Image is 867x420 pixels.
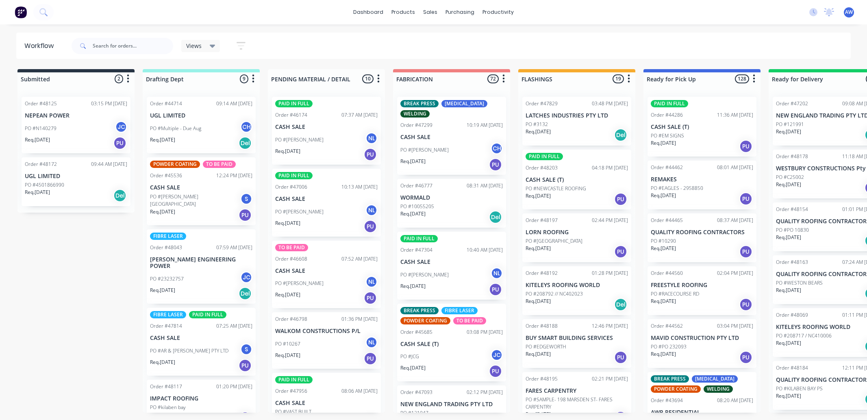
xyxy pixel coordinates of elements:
p: WORMALD [400,194,503,201]
p: Req. [DATE] [150,411,175,418]
div: Del [489,211,502,224]
div: Order #48178 [776,153,808,160]
p: PO #EM SIGNS [651,132,684,139]
div: FIBRE LASER [150,311,186,318]
div: Order #4456002:04 PM [DATE]FREESTYLE ROOFINGPO #RACECOURSE RDReq.[DATE]PU [648,266,756,315]
div: Order #44560 [651,270,683,277]
p: Req. [DATE] [400,210,426,218]
div: Order #45685 [400,329,432,336]
p: NEPEAN POWER [25,112,127,119]
div: 03:08 PM [DATE] [467,329,503,336]
p: Req. [DATE] [651,192,676,199]
p: CASH SALE [150,335,252,342]
div: Order #43694 [651,397,683,404]
div: PAID IN FULL [400,235,438,242]
div: 10:13 AM [DATE] [341,183,378,191]
div: 01:20 PM [DATE] [216,383,252,390]
div: TO BE PAIDOrder #4660807:52 AM [DATE]CASH SALEPO #[PERSON_NAME]NLReq.[DATE]PU [272,241,381,309]
div: JC [115,121,127,133]
p: KITELEYS ROOFING WORLD [526,282,628,289]
p: PO #[PERSON_NAME] [275,280,324,287]
div: CH [491,142,503,155]
div: productivity [478,6,518,18]
div: NL [365,204,378,216]
p: Req. [DATE] [150,287,175,294]
p: CASH SALE [400,134,503,141]
p: LORN ROOFING [526,229,628,236]
div: Order #47829 [526,100,558,107]
div: Order #47956 [275,387,307,395]
div: Order #46798 [275,316,307,323]
div: Order #47299 [400,122,432,129]
div: 09:44 AM [DATE] [91,161,127,168]
p: Req. [DATE] [776,181,801,188]
div: BREAK PRESS [651,375,689,383]
p: PO #[PERSON_NAME] [275,136,324,144]
div: 11:36 AM [DATE] [717,111,753,119]
div: 01:28 PM [DATE] [592,270,628,277]
div: Order #48197 [526,217,558,224]
p: WALKOM CONSTRUCTIONS P/L [275,328,378,335]
p: PO #[PERSON_NAME] [400,271,449,279]
div: Order #4812503:15 PM [DATE]NEPEAN POWERPO #N140279JCReq.[DATE]PU [22,97,130,153]
div: BREAK PRESS [400,100,439,107]
p: PO #[PERSON_NAME] [400,146,449,154]
p: MAVID CONSTRUCTION PTY LTD [651,335,753,342]
div: Order #4818812:46 PM [DATE]BUY SMART BUILDING SERVICESPO #EDGEWORTHReq.[DATE]PU [522,319,631,368]
div: 08:01 AM [DATE] [717,164,753,171]
div: PAID IN FULLOrder #4617407:37 AM [DATE]CASH SALEPO #[PERSON_NAME]NLReq.[DATE]PU [272,97,381,165]
p: Req. [DATE] [776,339,801,347]
div: 08:06 AM [DATE] [341,387,378,395]
p: PO #208717 / NC410006 [776,332,832,339]
div: JC [491,349,503,361]
div: Order #44462 [651,164,683,171]
div: Order #48125 [25,100,57,107]
div: 02:21 PM [DATE] [592,375,628,383]
div: Order #4819702:44 PM [DATE]LORN ROOFINGPO #[GEOGRAPHIC_DATA]Req.[DATE]PU [522,213,631,262]
p: Req. [DATE] [526,411,551,418]
div: PU [239,209,252,222]
p: LATCHES INDUSTRIES PTY LTD [526,112,628,119]
p: PO #VAST BUILT [275,408,311,416]
div: 10:19 AM [DATE] [467,122,503,129]
div: POWDER COATING [651,385,701,393]
div: BREAK PRESS [400,307,439,314]
div: PU [489,365,502,378]
div: FIBRE LASER [150,233,186,240]
div: Del [113,189,126,202]
p: CASH SALE (T) [400,341,503,348]
div: PU [364,292,377,305]
p: PO #NEWCASTLE ROOFING [526,185,586,192]
p: PO #208792 // NC402023 [526,290,583,298]
p: PO #SAMPLE- 198 MARSDEN ST- FARES CARPENTRY [526,396,628,411]
p: PO #23232757 [150,275,184,283]
p: PO #C25002 [776,174,804,181]
p: Req. [DATE] [150,208,175,215]
div: Del [614,298,627,311]
div: Order #4446508:37 AM [DATE]QUALITY ROOFING CONTRACTORSPO #10290Req.[DATE]PU [648,213,756,262]
div: TO BE PAID [453,317,486,324]
p: Req. [DATE] [150,136,175,144]
p: PO #10267 [275,340,300,348]
div: Order #45536 [150,172,182,179]
div: Order #47304 [400,246,432,254]
div: Order #48192 [526,270,558,277]
p: PO #PO 232093 [651,343,687,350]
p: PO #PO 10830 [776,226,809,234]
div: PAID IN FULLOrder #4700610:13 AM [DATE]CASH SALEPO #[PERSON_NAME]NLReq.[DATE]PU [272,169,381,237]
div: Order #48163 [776,259,808,266]
div: Order #4679801:36 PM [DATE]WALKOM CONSTRUCTIONS P/LPO #10267NLReq.[DATE]PU [272,312,381,369]
p: PO #[PERSON_NAME][GEOGRAPHIC_DATA] [150,193,240,208]
div: JC [240,271,252,283]
div: Order #4446208:01 AM [DATE]REMAKESPO #EAGLES - 2958850Req.[DATE]PU [648,161,756,209]
p: Req. [DATE] [776,234,801,241]
div: Order #47093 [400,389,432,396]
div: 07:37 AM [DATE] [341,111,378,119]
div: Order #46608 [275,255,307,263]
p: Req. [DATE] [400,158,426,165]
div: PU [239,359,252,372]
p: CASH SALE [275,124,378,131]
div: 12:24 PM [DATE] [216,172,252,179]
div: PU [364,148,377,161]
p: Req. [DATE] [526,350,551,358]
